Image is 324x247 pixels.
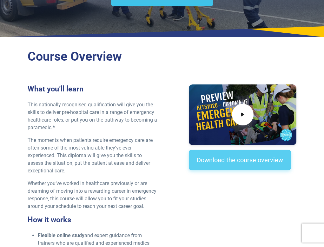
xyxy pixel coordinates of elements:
a: Download the course overview [189,150,291,170]
p: The moments when patients require emergency care are often some of the most vulnerable they’ve ev... [28,137,158,175]
h3: What you’ll learn [28,84,158,93]
p: Whether you’ve worked in healthcare previously or are dreaming of moving into a rewarding career ... [28,180,158,210]
h2: Course Overview [28,49,296,64]
iframe: EmbedSocial Universal Widget [189,183,296,221]
p: This nationally recognised qualification will give you the skills to deliver pre-hospital care in... [28,101,158,131]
